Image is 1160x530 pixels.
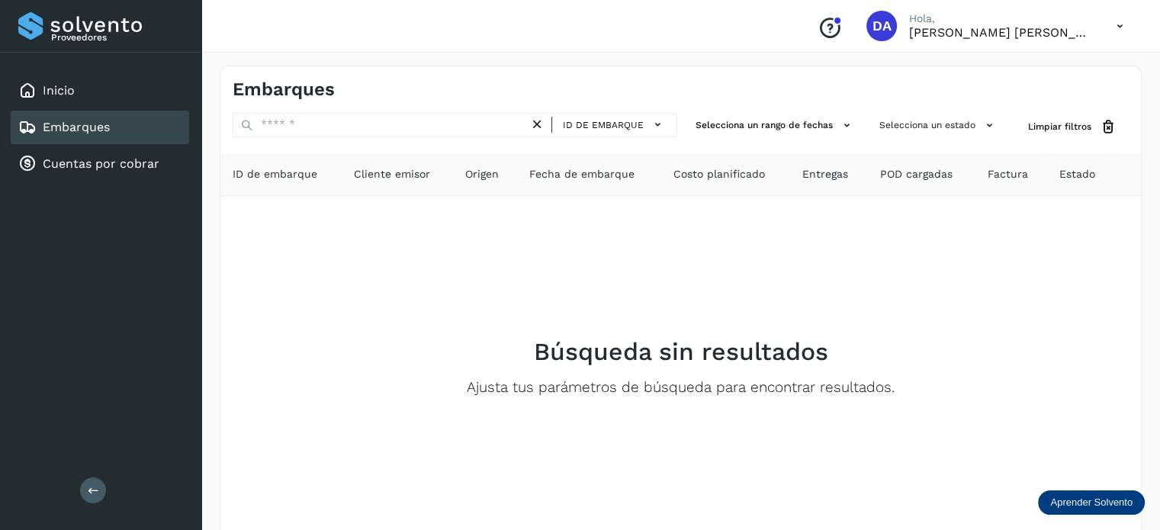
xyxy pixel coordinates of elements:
[1059,166,1095,182] span: Estado
[43,120,110,134] a: Embarques
[529,166,635,182] span: Fecha de embarque
[534,337,828,366] h2: Búsqueda sin resultados
[465,166,499,182] span: Origen
[11,147,189,181] div: Cuentas por cobrar
[880,166,953,182] span: POD cargadas
[11,111,189,144] div: Embarques
[802,166,848,182] span: Entregas
[563,118,644,132] span: ID de embarque
[354,166,430,182] span: Cliente emisor
[43,83,75,98] a: Inicio
[909,25,1092,40] p: DIANA ARGELIA RUIZ CORTES
[558,114,670,136] button: ID de embarque
[1050,496,1133,509] p: Aprender Solvento
[1038,490,1145,515] div: Aprender Solvento
[467,379,895,397] p: Ajusta tus parámetros de búsqueda para encontrar resultados.
[673,166,765,182] span: Costo planificado
[1016,113,1129,141] button: Limpiar filtros
[909,12,1092,25] p: Hola,
[11,74,189,108] div: Inicio
[689,113,861,138] button: Selecciona un rango de fechas
[988,166,1028,182] span: Factura
[233,79,335,101] h4: Embarques
[873,113,1004,138] button: Selecciona un estado
[233,166,317,182] span: ID de embarque
[43,156,159,171] a: Cuentas por cobrar
[1028,120,1091,133] span: Limpiar filtros
[51,32,183,43] p: Proveedores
